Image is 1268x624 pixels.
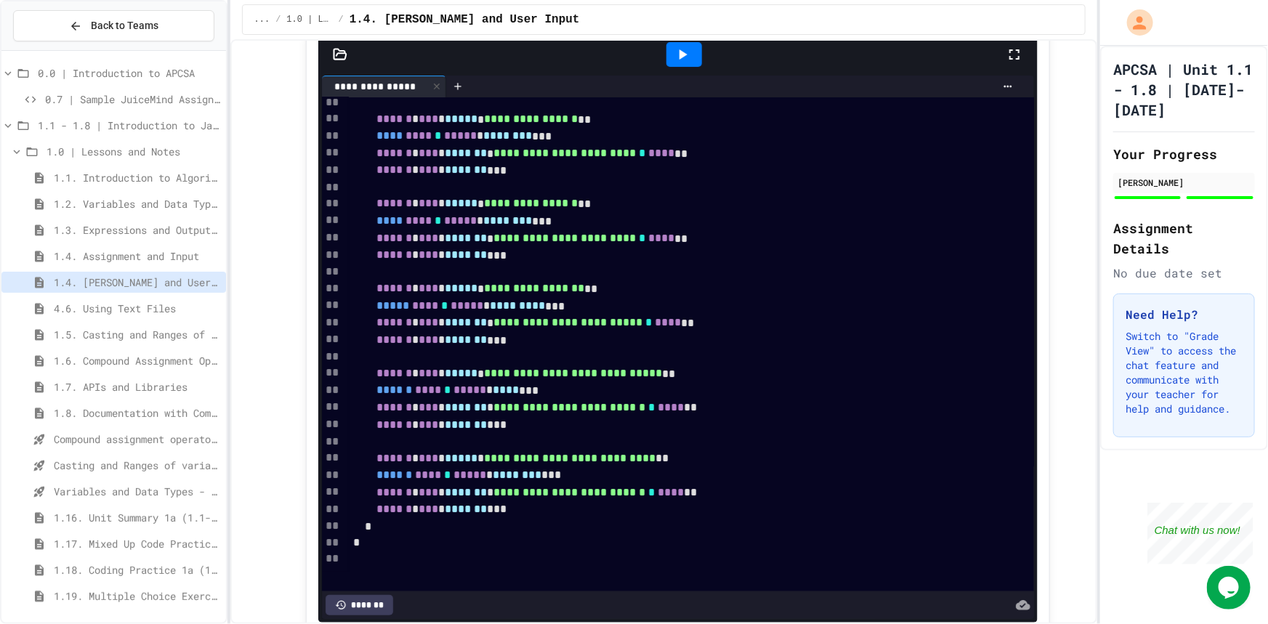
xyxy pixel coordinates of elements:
[54,379,220,394] span: 1.7. APIs and Libraries
[254,14,270,25] span: ...
[1126,306,1243,323] h3: Need Help?
[38,65,220,81] span: 0.0 | Introduction to APCSA
[1113,59,1255,120] h1: APCSA | Unit 1.1 - 1.8 | [DATE]-[DATE]
[38,118,220,133] span: 1.1 - 1.8 | Introduction to Java
[54,405,220,421] span: 1.8. Documentation with Comments and Preconditions
[45,92,220,107] span: 0.7 | Sample JuiceMind Assignment - [GEOGRAPHIC_DATA]
[1113,218,1255,259] h2: Assignment Details
[54,196,220,211] span: 1.2. Variables and Data Types
[54,536,220,551] span: 1.17. Mixed Up Code Practice 1.1-1.6
[275,14,280,25] span: /
[54,588,220,604] span: 1.19. Multiple Choice Exercises for Unit 1a (1.1-1.6)
[54,301,220,316] span: 4.6. Using Text Files
[54,510,220,525] span: 1.16. Unit Summary 1a (1.1-1.6)
[54,458,220,473] span: Casting and Ranges of variables - Quiz
[54,562,220,578] span: 1.18. Coding Practice 1a (1.1-1.6)
[1126,329,1243,416] p: Switch to "Grade View" to access the chat feature and communicate with your teacher for help and ...
[1113,264,1255,282] div: No due date set
[13,10,214,41] button: Back to Teams
[47,144,220,159] span: 1.0 | Lessons and Notes
[1147,503,1253,564] iframe: chat widget
[54,431,220,447] span: Compound assignment operators - Quiz
[54,353,220,368] span: 1.6. Compound Assignment Operators
[54,484,220,499] span: Variables and Data Types - Quiz
[54,222,220,238] span: 1.3. Expressions and Output [New]
[1118,176,1251,189] div: [PERSON_NAME]
[54,170,220,185] span: 1.1. Introduction to Algorithms, Programming, and Compilers
[1207,566,1253,609] iframe: chat widget
[1112,6,1157,39] div: My Account
[286,14,332,25] span: 1.0 | Lessons and Notes
[350,11,580,28] span: 1.4. [PERSON_NAME] and User Input
[54,327,220,342] span: 1.5. Casting and Ranges of Values
[1113,144,1255,164] h2: Your Progress
[339,14,344,25] span: /
[54,248,220,264] span: 1.4. Assignment and Input
[54,275,220,290] span: 1.4. [PERSON_NAME] and User Input
[91,18,158,33] span: Back to Teams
